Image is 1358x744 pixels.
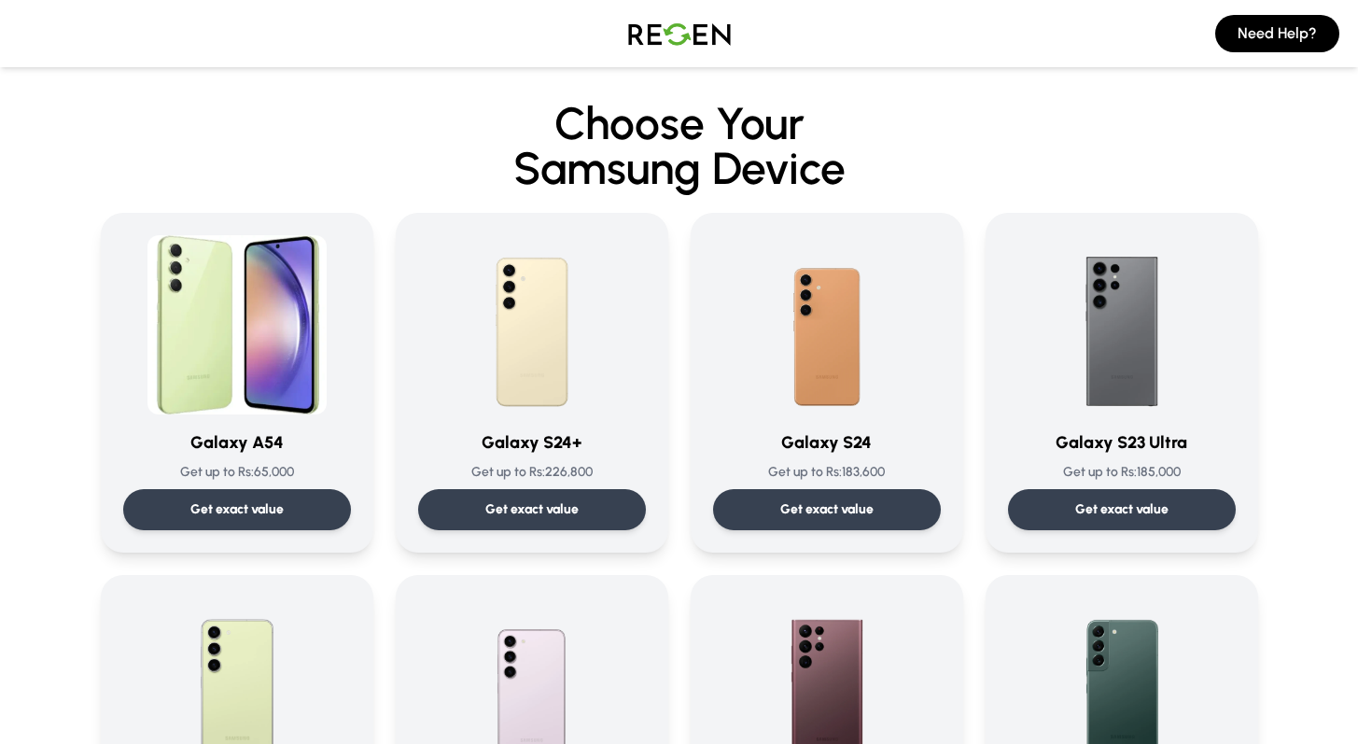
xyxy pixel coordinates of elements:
[418,463,646,482] p: Get up to Rs: 226,800
[614,7,745,60] img: Logo
[147,235,327,414] img: Galaxy A54
[713,429,941,456] h3: Galaxy S24
[780,500,874,519] p: Get exact value
[554,96,805,150] span: Choose Your
[1008,429,1236,456] h3: Galaxy S23 Ultra
[1032,235,1211,414] img: Galaxy S23 Ultra
[123,463,351,482] p: Get up to Rs: 65,000
[418,429,646,456] h3: Galaxy S24+
[713,463,941,482] p: Get up to Rs: 183,600
[190,500,284,519] p: Get exact value
[1215,15,1339,52] button: Need Help?
[485,500,579,519] p: Get exact value
[442,235,622,414] img: Galaxy S24+
[1008,463,1236,482] p: Get up to Rs: 185,000
[737,235,917,414] img: Galaxy S24
[123,429,351,456] h3: Galaxy A54
[1075,500,1169,519] p: Get exact value
[101,146,1258,190] span: Samsung Device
